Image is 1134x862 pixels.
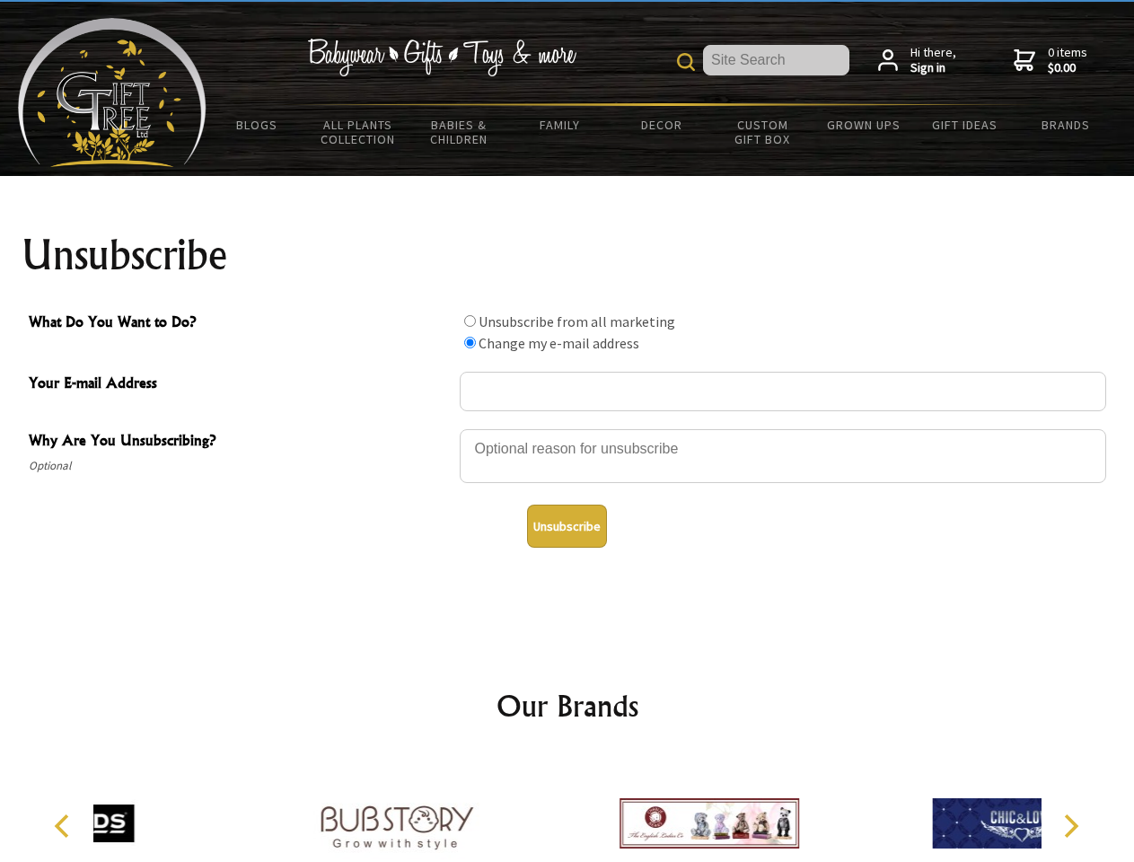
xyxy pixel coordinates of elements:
a: Hi there,Sign in [878,45,956,76]
a: Gift Ideas [914,106,1015,144]
span: Why Are You Unsubscribing? [29,429,451,455]
h1: Unsubscribe [22,233,1113,277]
a: Decor [611,106,712,144]
a: All Plants Collection [308,106,409,158]
a: Custom Gift Box [712,106,813,158]
strong: Sign in [910,60,956,76]
a: Grown Ups [813,106,914,144]
label: Unsubscribe from all marketing [479,312,675,330]
strong: $0.00 [1048,60,1087,76]
span: 0 items [1048,44,1087,76]
span: What Do You Want to Do? [29,311,451,337]
h2: Our Brands [36,684,1099,727]
img: Babyware - Gifts - Toys and more... [18,18,207,167]
span: Hi there, [910,45,956,76]
a: Babies & Children [409,106,510,158]
input: Site Search [703,45,849,75]
a: Family [510,106,611,144]
input: What Do You Want to Do? [464,315,476,327]
span: Your E-mail Address [29,372,451,398]
label: Change my e-mail address [479,334,639,352]
button: Next [1050,806,1090,846]
button: Unsubscribe [527,505,607,548]
textarea: Why Are You Unsubscribing? [460,429,1106,483]
button: Previous [45,806,84,846]
input: What Do You Want to Do? [464,337,476,348]
input: Your E-mail Address [460,372,1106,411]
span: Optional [29,455,451,477]
a: 0 items$0.00 [1014,45,1087,76]
img: product search [677,53,695,71]
img: Babywear - Gifts - Toys & more [307,39,576,76]
a: BLOGS [207,106,308,144]
a: Brands [1015,106,1117,144]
